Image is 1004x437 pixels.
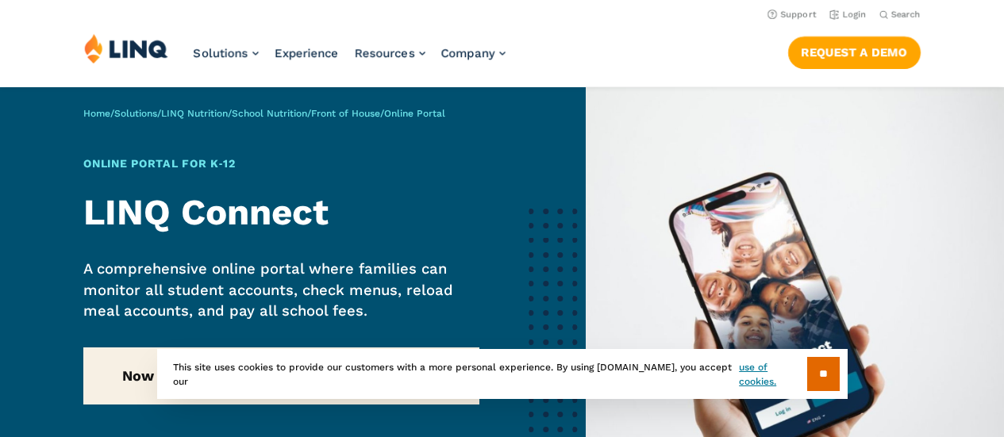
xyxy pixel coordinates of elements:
span: Online Portal [384,108,445,119]
a: Solutions [114,108,157,119]
p: A comprehensive online portal where families can monitor all student accounts, check menus, reloa... [83,259,479,321]
a: Solutions [194,46,259,60]
nav: Primary Navigation [194,33,506,86]
span: Resources [355,46,415,60]
strong: LINQ Connect [83,191,329,233]
span: Search [891,10,921,20]
a: Front of House [311,108,380,119]
button: Open Search Bar [879,9,921,21]
a: Company [441,46,506,60]
a: Experience [275,46,339,60]
span: Company [441,46,495,60]
div: This site uses cookies to provide our customers with a more personal experience. By using [DOMAIN... [157,349,848,399]
img: LINQ | K‑12 Software [84,33,168,63]
strong: Now part of our new [122,367,441,384]
a: LINQ Nutrition [161,108,228,119]
a: School Nutrition [232,108,307,119]
a: Request a Demo [788,36,921,68]
span: / / / / / [83,108,445,119]
a: Login [829,10,867,20]
a: Support [767,10,817,20]
h1: Online Portal for K‑12 [83,155,479,172]
nav: Button Navigation [788,33,921,68]
a: Home [83,108,110,119]
span: Solutions [194,46,248,60]
a: use of cookies. [739,360,806,389]
a: Resources [355,46,425,60]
